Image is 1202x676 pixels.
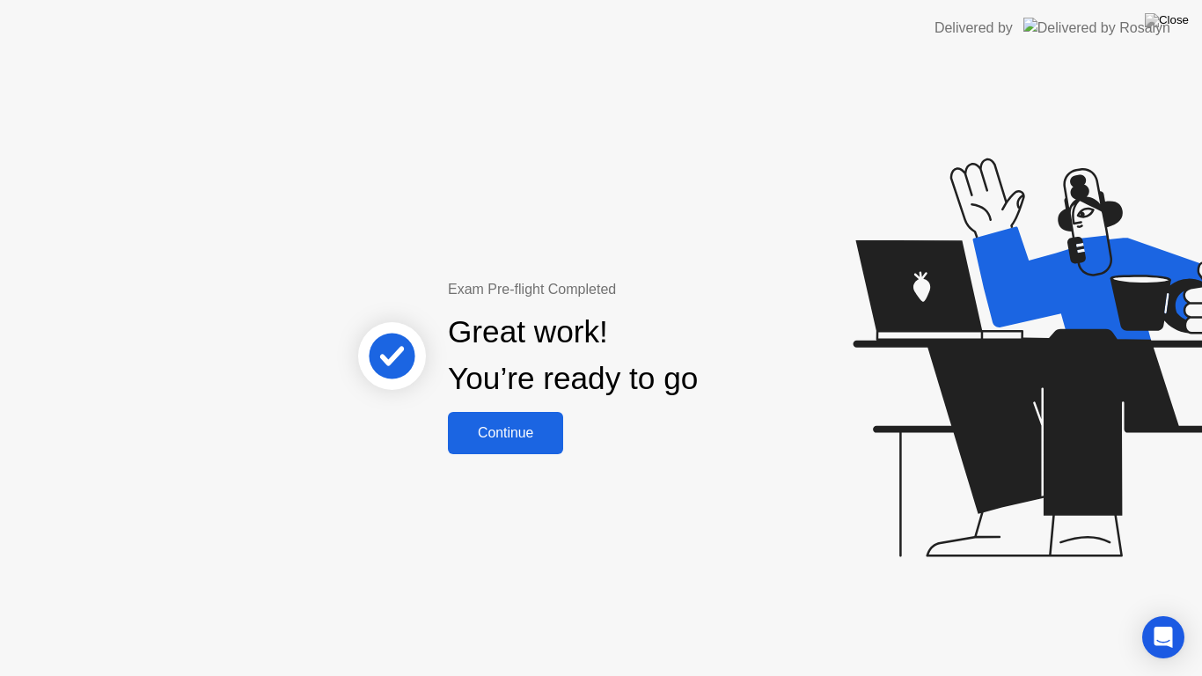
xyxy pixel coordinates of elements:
[448,309,698,402] div: Great work! You’re ready to go
[1023,18,1170,38] img: Delivered by Rosalyn
[934,18,1013,39] div: Delivered by
[448,412,563,454] button: Continue
[448,279,811,300] div: Exam Pre-flight Completed
[1142,616,1184,658] div: Open Intercom Messenger
[1145,13,1189,27] img: Close
[453,425,558,441] div: Continue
